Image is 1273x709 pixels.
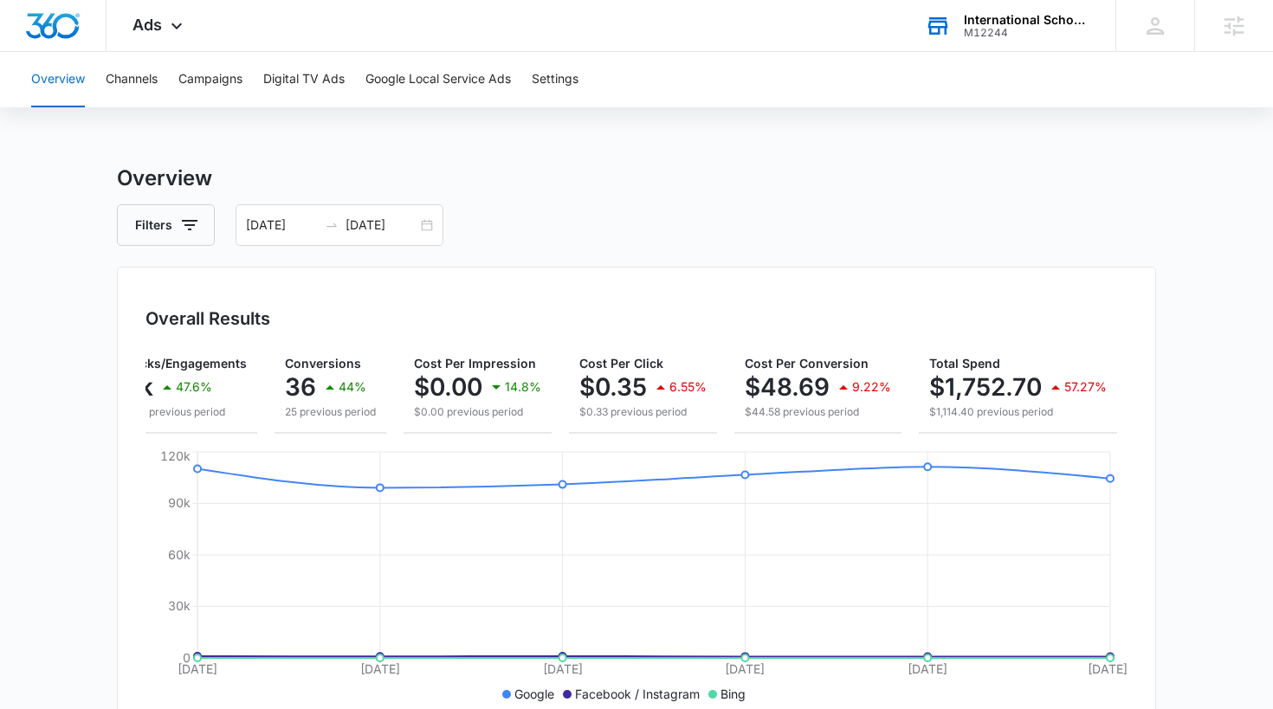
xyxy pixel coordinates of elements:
[263,52,345,107] button: Digital TV Ads
[1088,661,1128,676] tspan: [DATE]
[285,373,316,401] p: 36
[31,52,85,107] button: Overview
[176,381,212,393] p: 47.6%
[721,685,746,703] p: Bing
[132,16,162,34] span: Ads
[106,52,158,107] button: Channels
[414,404,541,420] p: $0.00 previous period
[579,373,647,401] p: $0.35
[285,404,376,420] p: 25 previous period
[168,598,191,613] tspan: 30k
[285,356,361,371] span: Conversions
[579,356,663,371] span: Cost Per Click
[505,381,541,393] p: 14.8%
[117,204,215,246] button: Filters
[532,52,578,107] button: Settings
[929,404,1107,420] p: $1,114.40 previous period
[339,381,366,393] p: 44%
[117,163,1156,194] h3: Overview
[1064,381,1107,393] p: 57.27%
[543,661,583,676] tspan: [DATE]
[929,356,1000,371] span: Total Spend
[246,216,318,235] input: Start date
[725,661,765,676] tspan: [DATE]
[125,404,247,420] p: 3.4k previous period
[414,356,536,371] span: Cost Per Impression
[745,373,830,401] p: $48.69
[325,218,339,232] span: to
[575,685,700,703] p: Facebook / Instagram
[579,404,707,420] p: $0.33 previous period
[929,373,1042,401] p: $1,752.70
[852,381,891,393] p: 9.22%
[745,404,891,420] p: $44.58 previous period
[414,373,482,401] p: $0.00
[669,381,707,393] p: 6.55%
[178,52,242,107] button: Campaigns
[168,495,191,510] tspan: 90k
[125,356,247,371] span: Clicks/Engagements
[360,661,400,676] tspan: [DATE]
[964,13,1090,27] div: account name
[160,448,191,463] tspan: 120k
[178,661,217,676] tspan: [DATE]
[514,685,554,703] p: Google
[168,547,191,562] tspan: 60k
[908,661,947,676] tspan: [DATE]
[325,218,339,232] span: swap-right
[183,650,191,665] tspan: 0
[745,356,869,371] span: Cost Per Conversion
[365,52,511,107] button: Google Local Service Ads
[964,27,1090,39] div: account id
[346,216,417,235] input: End date
[145,306,270,332] h3: Overall Results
